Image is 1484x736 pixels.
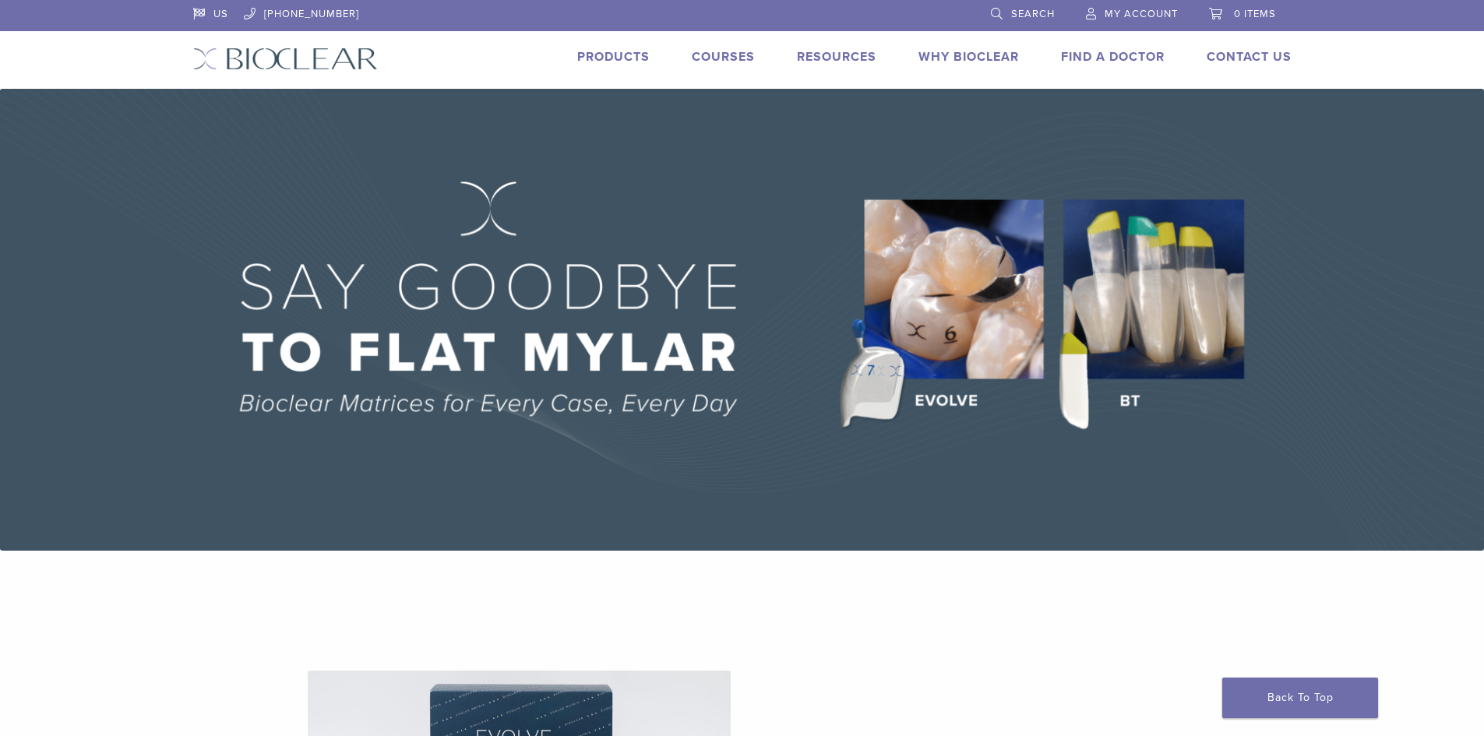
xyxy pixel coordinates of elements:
[1222,678,1378,718] a: Back To Top
[1234,8,1276,20] span: 0 items
[577,49,650,65] a: Products
[1061,49,1165,65] a: Find A Doctor
[1105,8,1178,20] span: My Account
[797,49,876,65] a: Resources
[1011,8,1055,20] span: Search
[692,49,755,65] a: Courses
[918,49,1019,65] a: Why Bioclear
[1207,49,1292,65] a: Contact Us
[193,48,378,70] img: Bioclear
